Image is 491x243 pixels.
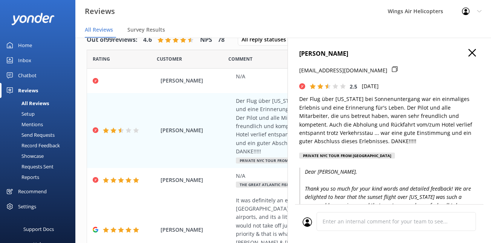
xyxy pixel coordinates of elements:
div: Requests Sent [5,161,54,172]
div: Showcase [5,151,44,161]
a: Mentions [5,119,75,130]
span: Private NYC Tour from [GEOGRAPHIC_DATA] [236,157,332,164]
div: Recommend [18,184,47,199]
div: Record Feedback [5,140,60,151]
span: Question [228,55,252,63]
a: Record Feedback [5,140,75,151]
div: Settings [18,199,36,214]
p: [EMAIL_ADDRESS][DOMAIN_NAME] [299,66,387,75]
a: Showcase [5,151,75,161]
span: All Reviews [85,26,113,34]
div: N/A [236,72,428,81]
h4: Out of 99 reviews: [87,35,138,45]
p: Der Flug über [US_STATE] bei Sonnenuntergang war ein einmaliges Erlebnis und eine Erinnerung für'... [299,95,480,145]
span: [PERSON_NAME] [161,76,232,85]
div: All Reviews [5,98,49,109]
h4: 4.6 [143,35,152,45]
a: Requests Sent [5,161,75,172]
h3: Reviews [85,5,115,17]
div: Home [18,38,32,53]
a: Send Requests [5,130,75,140]
span: All reply statuses [242,35,291,44]
div: Setup [5,109,35,119]
div: Inbox [18,53,31,68]
div: Reviews [18,83,38,98]
div: Private NYC Tour from [GEOGRAPHIC_DATA] [299,153,395,159]
div: Mentions [5,119,43,130]
div: Support Docs [23,222,54,237]
a: All Reviews [5,98,75,109]
span: Date [93,55,110,63]
span: 2.5 [350,83,357,90]
div: N/A [236,172,428,180]
img: yonder-white-logo.png [11,13,55,25]
div: Reports [5,172,39,182]
span: The Great Atlantic Fishing Adventure [236,182,325,188]
a: Reports [5,172,75,182]
a: Setup [5,109,75,119]
h4: 78 [218,35,225,45]
span: Survey Results [127,26,165,34]
span: [PERSON_NAME] [161,226,232,234]
h4: [PERSON_NAME] [299,49,480,59]
div: Send Requests [5,130,55,140]
div: Chatbot [18,68,37,83]
span: Date [157,55,182,63]
h4: NPS [200,35,212,45]
img: user_profile.svg [303,217,312,227]
span: [PERSON_NAME] [161,176,232,184]
button: Close [468,49,476,57]
div: Der Flug über [US_STATE] bei Sonnenuntergang war ein einmaliges Erlebnis und eine Erinnerung für'... [236,97,428,156]
span: [PERSON_NAME] [161,126,232,134]
p: [DATE] [362,82,379,90]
